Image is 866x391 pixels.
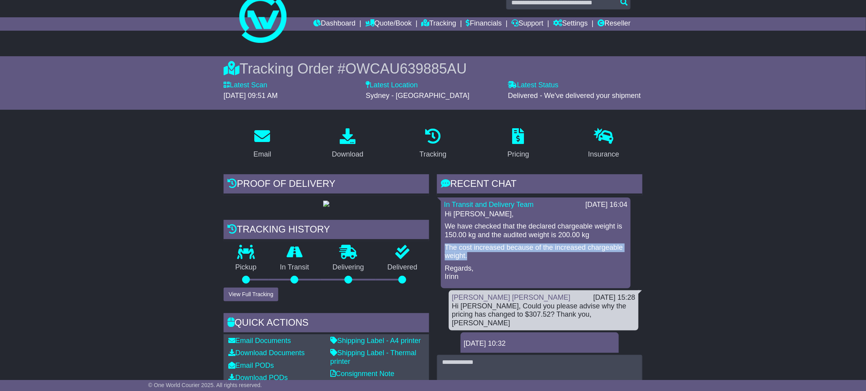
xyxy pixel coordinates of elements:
div: Insurance [588,149,619,160]
label: Latest Scan [224,81,267,90]
a: Quote/Book [365,17,412,31]
p: Delivered [376,263,429,272]
a: Email PODs [228,361,274,369]
span: Sydney - [GEOGRAPHIC_DATA] [366,92,469,100]
div: [DATE] 16:04 [585,201,627,209]
a: Reseller [598,17,631,31]
a: In Transit and Delivery Team [444,201,534,208]
div: Tracking [420,149,446,160]
a: Dashboard [313,17,355,31]
span: Delivered - We've delivered your shipment [508,92,641,100]
p: Pickup [224,263,268,272]
a: Tracking [414,125,452,162]
p: The cost increased because of the increased chargeable weight. [445,243,627,260]
a: Shipping Label - Thermal printer [330,349,416,365]
div: [DATE] 15:28 [593,293,635,302]
a: Email Documents [228,337,291,345]
div: [DATE] 10:32 [464,339,616,348]
button: View Full Tracking [224,288,278,301]
a: Consignment Note [330,370,394,378]
div: Tracking history [224,220,429,241]
a: Pricing [502,125,534,162]
div: Hi [PERSON_NAME], Could you please advise why the pricing has changed to $307.52? Thank you, [PER... [452,302,635,328]
a: Support [511,17,543,31]
div: Download [332,149,363,160]
p: In Transit [268,263,321,272]
a: Download PODs [228,374,288,382]
div: Proof of Delivery [224,174,429,195]
p: Delivering [321,263,376,272]
div: RECENT CHAT [437,174,642,195]
div: Tracking Order # [224,60,642,77]
p: Regards, Irinn [445,264,627,281]
p: Hi [PERSON_NAME], [445,210,627,219]
a: [PERSON_NAME] [PERSON_NAME] [452,293,570,301]
p: We have checked that the declared chargeable weight is 150.00 kg and the audited weight is 200.00 kg [445,222,627,239]
a: Tracking [422,17,456,31]
a: Email [248,125,276,162]
label: Latest Status [508,81,559,90]
span: OWCAU639885AU [346,61,467,77]
a: Insurance [583,125,624,162]
p: Pricing was approved for booking OWCAU639885AU. [464,352,615,369]
span: © One World Courier 2025. All rights reserved. [148,382,262,388]
div: Pricing [507,149,529,160]
span: [DATE] 09:51 AM [224,92,278,100]
a: Download Documents [228,349,305,357]
div: Quick Actions [224,313,429,334]
a: Settings [553,17,588,31]
a: Shipping Label - A4 printer [330,337,421,345]
div: Email [254,149,271,160]
a: Financials [466,17,502,31]
a: Download [327,125,368,162]
label: Latest Location [366,81,418,90]
img: GetPodImage [323,201,329,207]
